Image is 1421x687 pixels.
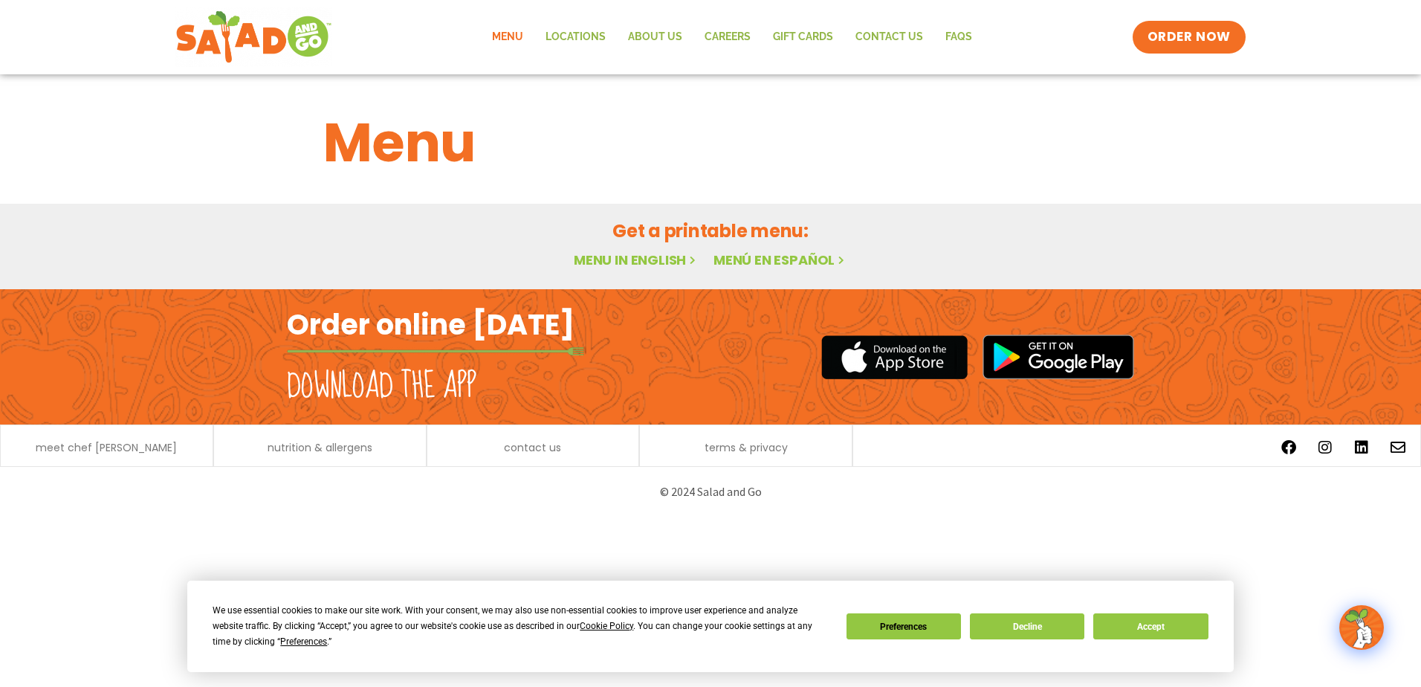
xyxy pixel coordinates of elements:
div: Cookie Consent Prompt [187,581,1234,672]
span: Preferences [280,636,327,647]
nav: Menu [481,20,983,54]
a: Locations [534,20,617,54]
a: Menu [481,20,534,54]
a: Menu in English [574,251,699,269]
h2: Download the app [287,366,476,407]
a: Contact Us [844,20,934,54]
h1: Menu [323,103,1098,183]
h2: Get a printable menu: [323,218,1098,244]
a: FAQs [934,20,983,54]
span: Cookie Policy [580,621,633,631]
button: Preferences [847,613,961,639]
h2: Order online [DATE] [287,306,574,343]
img: appstore [821,333,968,381]
p: © 2024 Salad and Go [294,482,1127,502]
a: Careers [693,20,762,54]
img: wpChatIcon [1341,607,1382,648]
img: new-SAG-logo-768×292 [175,7,332,67]
a: About Us [617,20,693,54]
a: Menú en español [713,251,847,269]
span: ORDER NOW [1148,28,1231,46]
a: meet chef [PERSON_NAME] [36,442,177,453]
a: GIFT CARDS [762,20,844,54]
button: Accept [1093,613,1208,639]
a: terms & privacy [705,442,788,453]
a: nutrition & allergens [268,442,372,453]
a: contact us [504,442,561,453]
button: Decline [970,613,1084,639]
a: ORDER NOW [1133,21,1246,54]
img: fork [287,347,584,355]
img: google_play [983,335,1134,379]
div: We use essential cookies to make our site work. With your consent, we may also use non-essential ... [213,603,828,650]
